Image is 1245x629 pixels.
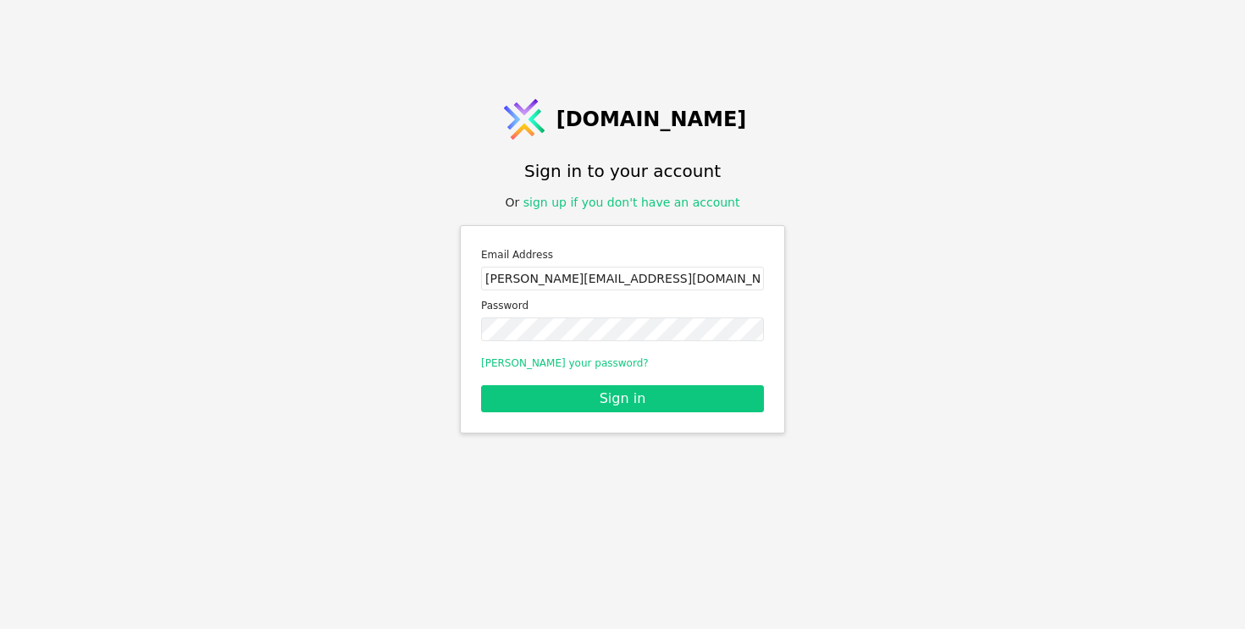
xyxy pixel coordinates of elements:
a: [DOMAIN_NAME] [499,94,747,145]
input: Password [481,317,764,341]
input: Email address [481,267,764,290]
span: [DOMAIN_NAME] [556,104,747,135]
div: Or [506,194,740,212]
a: sign up if you don't have an account [523,196,740,209]
h1: Sign in to your account [524,158,721,184]
button: Sign in [481,385,764,412]
a: [PERSON_NAME] your password? [481,357,649,369]
label: Email Address [481,246,764,263]
label: Password [481,297,764,314]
